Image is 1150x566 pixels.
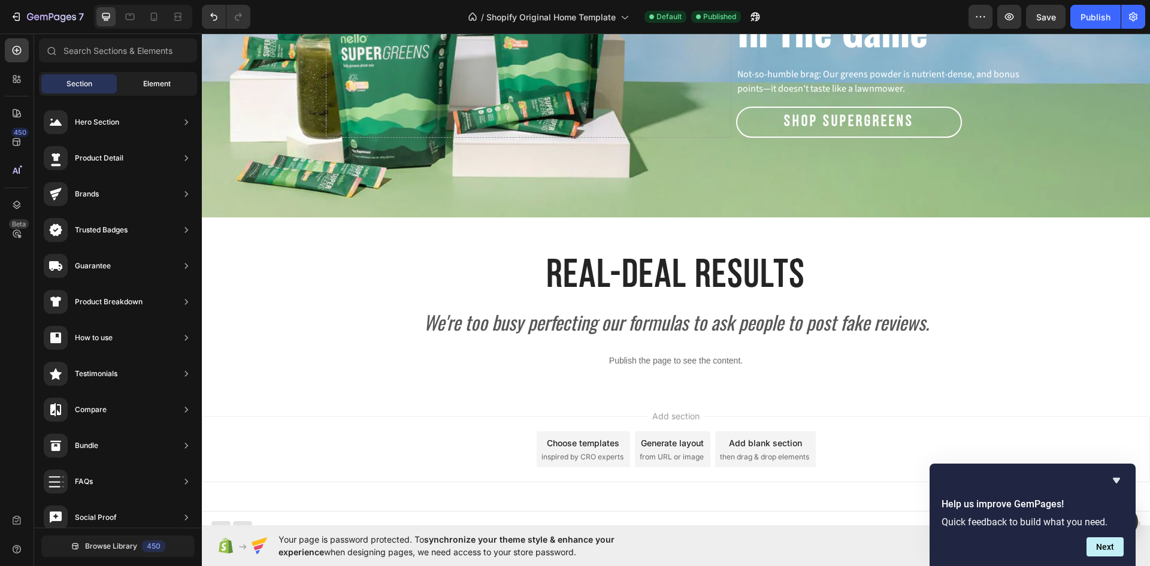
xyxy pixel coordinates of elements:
[75,260,111,272] div: Guarantee
[39,38,197,62] input: Search Sections & Elements
[75,296,143,308] div: Product Breakdown
[75,476,93,488] div: FAQs
[1036,12,1056,22] span: Save
[75,188,99,200] div: Brands
[75,152,123,164] div: Product Detail
[85,541,137,552] span: Browse Library
[75,224,128,236] div: Trusted Badges
[75,368,117,380] div: Testimonials
[75,511,117,523] div: Social Proof
[75,440,98,452] div: Bundle
[202,5,250,29] div: Undo/Redo
[143,78,171,89] span: Element
[11,128,29,137] div: 450
[1087,537,1124,556] button: Next question
[142,540,165,552] div: 450
[1081,11,1110,23] div: Publish
[534,73,760,104] button: <p>SHOP SUPERgreens</p>
[202,34,1150,525] iframe: To enrich screen reader interactions, please activate Accessibility in Grammarly extension settings
[1026,5,1066,29] button: Save
[1109,473,1124,488] button: Hide survey
[1,277,947,301] p: We're too busy perfecting our formulas to ask people to post fake reviews.
[5,5,89,29] button: 7
[345,403,417,416] div: Choose templates
[279,534,615,557] span: synchronize your theme style & enhance your experience
[942,497,1124,511] h2: Help us improve GemPages!
[340,418,422,429] span: inspired by CRO experts
[75,404,107,416] div: Compare
[703,11,736,22] span: Published
[535,34,823,62] p: Not-so-humble brag: Our greens powder is nutrient-dense, and bonus points—it doesn't taste like a...
[78,10,84,24] p: 7
[656,11,682,22] span: Default
[9,219,29,229] div: Beta
[66,78,92,89] span: Section
[481,11,484,23] span: /
[527,403,600,416] div: Add blank section
[486,11,616,23] span: Shopify Original Home Template
[439,403,502,416] div: Generate layout
[582,79,712,98] p: SHOP SUPERgreens
[942,516,1124,528] p: Quick feedback to build what you need.
[75,332,113,344] div: How to use
[518,418,607,429] span: then drag & drop elements
[942,473,1124,556] div: Help us improve GemPages!
[438,418,502,429] span: from URL or image
[446,376,503,389] span: Add section
[1070,5,1121,29] button: Publish
[75,116,119,128] div: Hero Section
[279,533,661,558] span: Your page is password protected. To when designing pages, we need access to your store password.
[41,535,195,557] button: Browse Library450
